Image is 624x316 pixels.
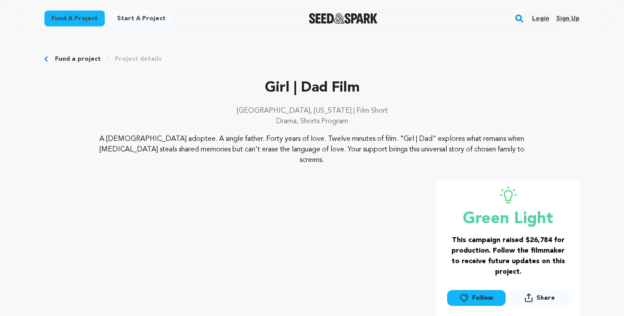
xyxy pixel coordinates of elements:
[556,11,580,26] a: Sign up
[447,290,505,306] a: Follow
[309,13,378,24] img: Seed&Spark Logo Dark Mode
[511,290,569,306] button: Share
[532,11,549,26] a: Login
[44,11,105,26] a: Fund a project
[511,290,569,309] span: Share
[44,106,580,116] p: [GEOGRAPHIC_DATA], [US_STATE] | Film Short
[110,11,173,26] a: Start a project
[536,294,555,302] span: Share
[115,55,162,63] a: Project details
[44,116,580,127] p: Drama, Shorts Program
[98,134,526,165] p: A [DEMOGRAPHIC_DATA] adoptee. A single father. Forty years of love. Twelve minutes of film. "Girl...
[44,55,580,63] div: Breadcrumb
[309,13,378,24] a: Seed&Spark Homepage
[447,235,569,277] h3: This campaign raised $26,784 for production. Follow the filmmaker to receive future updates on th...
[447,210,569,228] p: Green Light
[44,77,580,99] p: Girl | Dad Film
[55,55,101,63] a: Fund a project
